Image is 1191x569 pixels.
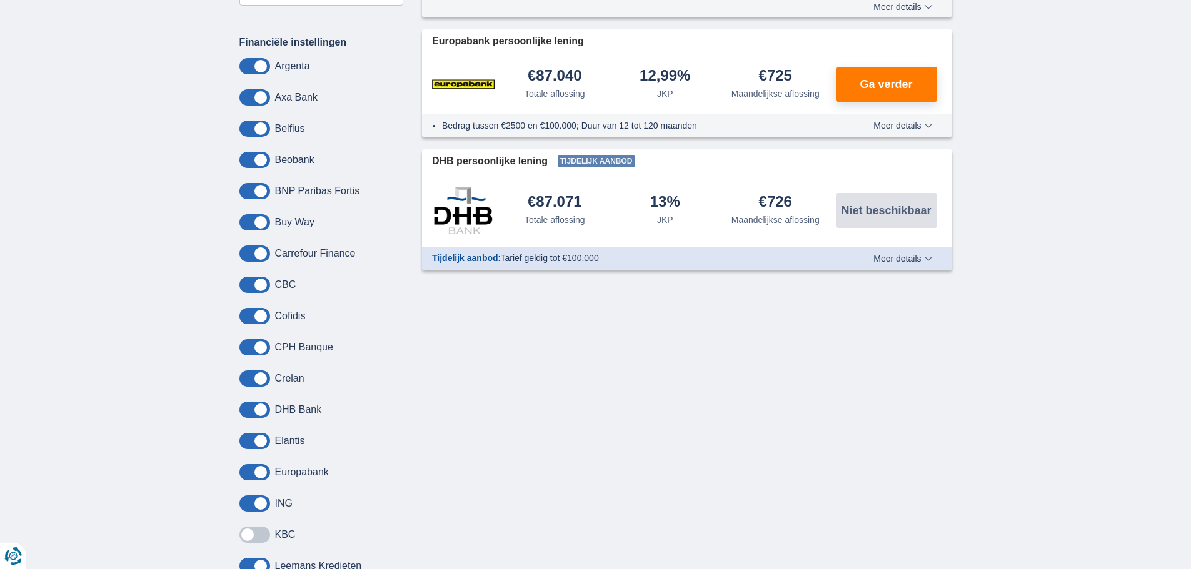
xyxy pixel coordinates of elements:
div: €87.040 [528,68,582,85]
div: : [422,252,838,264]
img: product.pl.alt DHB Bank [432,187,495,234]
div: Maandelijkse aflossing [731,87,820,100]
label: Axa Bank [275,92,318,103]
label: Argenta [275,61,310,72]
label: Financiële instellingen [239,37,347,48]
span: Niet beschikbaar [841,205,931,216]
div: JKP [657,214,673,226]
label: CPH Banque [275,342,333,353]
label: DHB Bank [275,404,322,415]
span: Europabank persoonlijke lening [432,34,584,49]
button: Ga verder [836,67,937,102]
label: Belfius [275,123,305,134]
span: DHB persoonlijke lening [432,154,548,169]
label: Buy Way [275,217,314,228]
button: Meer details [864,121,942,131]
span: Tarief geldig tot €100.000 [500,253,598,263]
span: Meer details [873,121,932,130]
label: Crelan [275,373,304,384]
span: Meer details [873,254,932,263]
span: Tijdelijk aanbod [432,253,498,263]
label: Beobank [275,154,314,166]
label: Europabank [275,467,329,478]
label: BNP Paribas Fortis [275,186,360,197]
span: Ga verder [860,79,912,90]
span: Meer details [873,2,932,11]
div: €87.071 [528,194,582,211]
img: product.pl.alt Europabank [432,69,495,100]
span: Tijdelijk aanbod [558,155,635,167]
div: €725 [759,68,792,85]
div: Totale aflossing [525,214,585,226]
div: Maandelijkse aflossing [731,214,820,226]
div: 13% [650,194,680,211]
label: Elantis [275,435,305,447]
div: €726 [759,194,792,211]
label: KBC [275,529,296,540]
div: 12,99% [640,68,690,85]
div: JKP [657,87,673,100]
label: Cofidis [275,310,306,322]
div: Totale aflossing [525,87,585,100]
button: Meer details [864,2,942,12]
label: ING [275,498,293,509]
label: Carrefour Finance [275,248,356,259]
button: Meer details [864,254,942,264]
li: Bedrag tussen €2500 en €100.000; Duur van 12 tot 120 maanden [442,119,828,132]
button: Niet beschikbaar [836,193,937,228]
label: CBC [275,279,296,290]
